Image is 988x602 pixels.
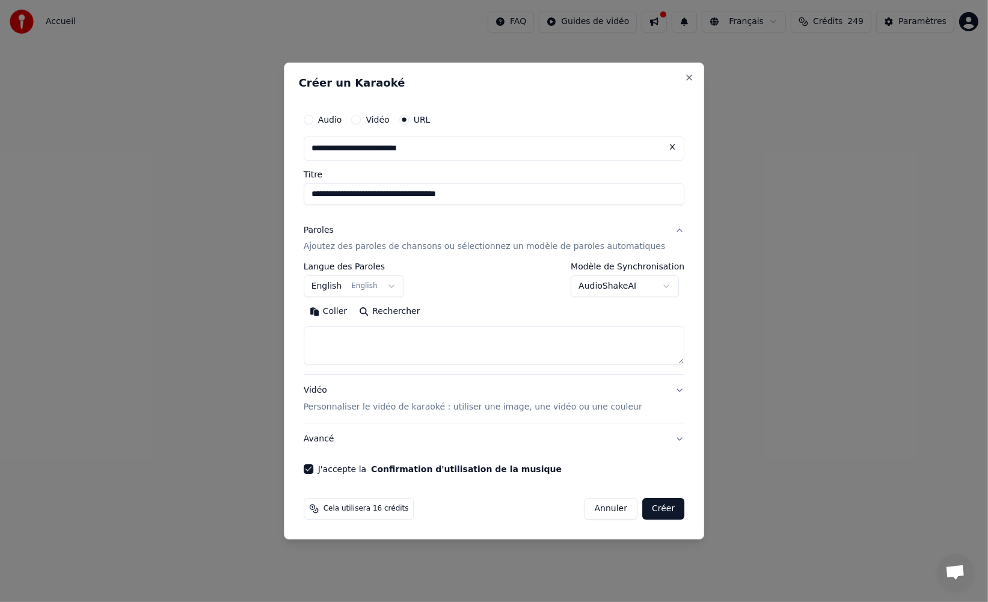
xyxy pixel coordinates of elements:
label: Langue des Paroles [304,263,405,271]
label: Titre [304,170,685,179]
div: Vidéo [304,385,642,414]
label: Vidéo [366,115,389,124]
button: Créer [642,498,684,520]
h2: Créer un Karaoké [299,78,690,88]
div: ParolesAjoutez des paroles de chansons ou sélectionnez un modèle de paroles automatiques [304,263,685,375]
div: Paroles [304,224,334,236]
p: Personnaliser le vidéo de karaoké : utiliser une image, une vidéo ou une couleur [304,401,642,413]
label: URL [414,115,431,124]
button: VidéoPersonnaliser le vidéo de karaoké : utiliser une image, une vidéo ou une couleur [304,375,685,423]
label: J'accepte la [318,465,562,473]
label: Audio [318,115,342,124]
label: Modèle de Synchronisation [571,263,684,271]
button: Coller [304,303,354,322]
button: Annuler [585,498,637,520]
span: Cela utilisera 16 crédits [324,504,409,514]
button: Rechercher [353,303,426,322]
button: Avancé [304,423,685,455]
button: J'accepte la [371,465,562,473]
p: Ajoutez des paroles de chansons ou sélectionnez un modèle de paroles automatiques [304,241,666,253]
button: ParolesAjoutez des paroles de chansons ou sélectionnez un modèle de paroles automatiques [304,215,685,263]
